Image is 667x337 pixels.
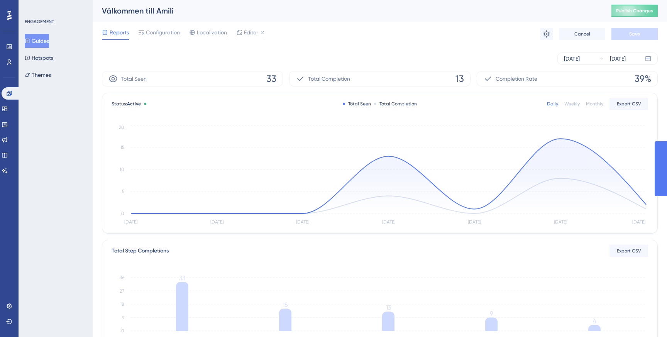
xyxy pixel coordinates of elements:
tspan: 27 [120,288,124,294]
button: Themes [25,68,51,82]
tspan: 4 [593,317,596,325]
tspan: [DATE] [632,219,645,225]
tspan: [DATE] [554,219,567,225]
tspan: 5 [122,189,124,194]
tspan: [DATE] [210,219,223,225]
div: [DATE] [564,54,580,63]
iframe: UserGuiding AI Assistant Launcher [635,307,658,330]
button: Export CSV [609,245,648,257]
tspan: 13 [386,304,391,311]
div: Daily [547,101,558,107]
span: Export CSV [617,248,641,254]
div: Monthly [586,101,603,107]
tspan: 20 [119,125,124,130]
span: Editor [244,28,258,37]
div: Välkommen till Amili [102,5,592,16]
tspan: [DATE] [468,219,481,225]
tspan: [DATE] [124,219,137,225]
tspan: 15 [120,145,124,150]
div: [DATE] [610,54,626,63]
div: Total Seen [343,101,371,107]
tspan: 9 [490,310,493,317]
button: Publish Changes [611,5,658,17]
span: Save [629,31,640,37]
tspan: [DATE] [382,219,395,225]
span: Configuration [146,28,180,37]
tspan: 10 [120,167,124,172]
div: Total Step Completions [112,246,169,256]
div: Total Completion [374,101,417,107]
span: 39% [635,73,651,85]
span: 13 [455,73,464,85]
div: Weekly [564,101,580,107]
button: Export CSV [609,98,648,110]
span: Total Completion [308,74,350,83]
button: Cancel [559,28,605,40]
span: Status: [112,101,141,107]
button: Hotspots [25,51,53,65]
tspan: 9 [122,315,124,320]
span: Localization [197,28,227,37]
tspan: 15 [283,301,288,308]
span: 33 [266,73,276,85]
button: Guides [25,34,49,48]
span: Cancel [574,31,590,37]
tspan: [DATE] [296,219,309,225]
span: Completion Rate [496,74,537,83]
tspan: 36 [120,275,124,280]
tspan: 0 [121,328,124,334]
span: Export CSV [617,101,641,107]
span: Total Seen [121,74,147,83]
tspan: 18 [120,301,124,307]
span: Reports [110,28,129,37]
div: ENGAGEMENT [25,19,54,25]
span: Publish Changes [616,8,653,14]
tspan: 0 [121,211,124,216]
span: Active [127,101,141,107]
button: Save [611,28,658,40]
tspan: 33 [179,274,185,282]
